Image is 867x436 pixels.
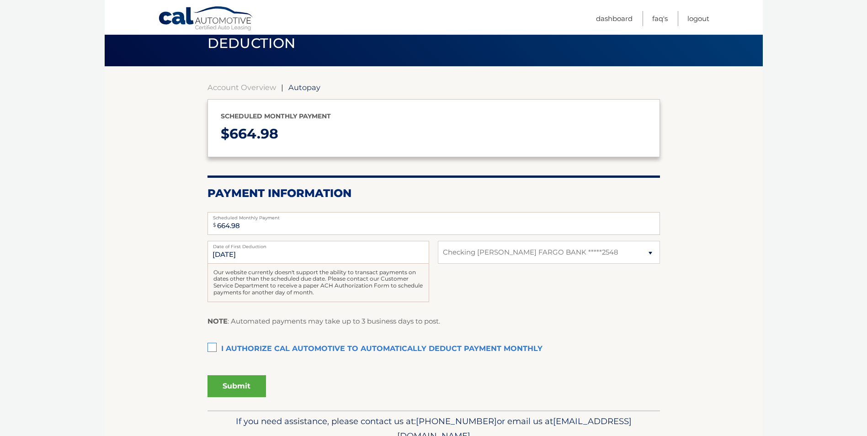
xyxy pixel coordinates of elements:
a: Account Overview [207,83,276,92]
strong: NOTE [207,317,228,325]
a: Dashboard [596,11,633,26]
button: Submit [207,375,266,397]
a: Logout [687,11,709,26]
a: Cal Automotive [158,6,254,32]
span: 664.98 [229,125,278,142]
label: I authorize cal automotive to automatically deduct payment monthly [207,340,660,358]
input: Payment Amount [207,212,660,235]
h2: Payment Information [207,186,660,200]
a: FAQ's [652,11,668,26]
span: | [281,83,283,92]
label: Date of First Deduction [207,241,429,248]
span: $ [210,215,219,235]
span: Autopay [288,83,320,92]
p: $ [221,122,647,146]
span: [PHONE_NUMBER] [416,416,497,426]
p: Scheduled monthly payment [221,111,647,122]
span: Enroll in automatic recurring monthly payment deduction [207,21,617,52]
div: Our website currently doesn't support the ability to transact payments on dates other than the sc... [207,264,429,302]
p: : Automated payments may take up to 3 business days to post. [207,315,440,327]
label: Scheduled Monthly Payment [207,212,660,219]
input: Payment Date [207,241,429,264]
